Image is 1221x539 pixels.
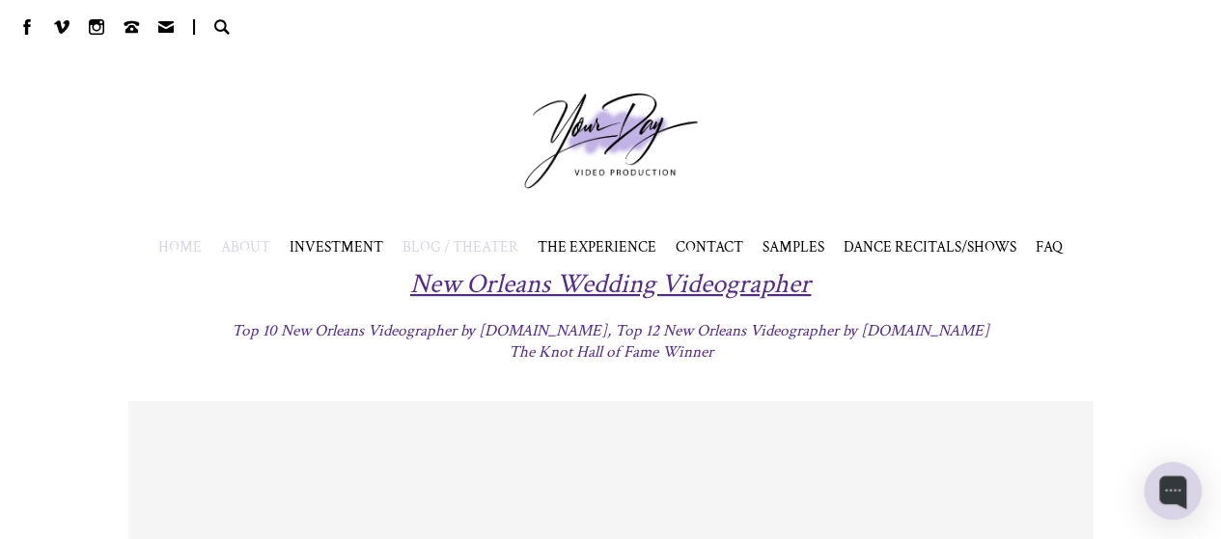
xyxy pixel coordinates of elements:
[538,237,656,256] a: THE EXPERIENCE
[232,320,989,341] span: Top 10 New Orleans Videographer by [DOMAIN_NAME], Top 12 New Orleans Videographer by [DOMAIN_NAME]
[509,341,713,363] span: The Knot Hall of Fame Winner
[402,237,518,256] a: BLOG / THEATER
[158,237,202,256] a: HOME
[290,237,383,256] a: INVESTMENT
[1036,237,1063,256] a: FAQ
[844,237,1016,256] span: DANCE RECITALS/SHOWS
[763,237,824,256] span: SAMPLES
[410,266,811,302] span: New Orleans Wedding Videographer
[495,64,727,218] a: Your Day Production Logo
[221,237,270,256] a: ABOUT
[676,237,743,256] a: CONTACT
